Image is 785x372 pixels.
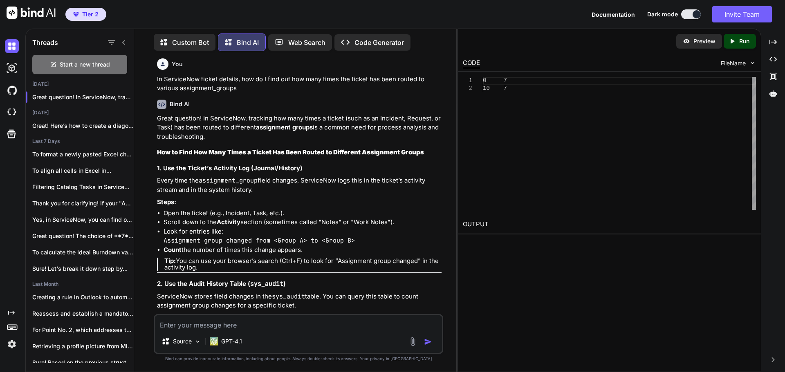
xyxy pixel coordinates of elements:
[256,123,313,131] strong: assignment groups
[32,199,134,207] p: Thank you for clarifying! If your "Ageing"...
[32,232,134,240] p: Great question! The choice of **7** as...
[172,60,183,68] h6: You
[164,246,182,254] strong: Count
[32,265,134,273] p: Sure! Let's break it down step by...
[712,6,772,22] button: Invite Team
[463,85,472,92] div: 2
[32,293,134,301] p: Creating a rule in Outlook to automatically...
[170,100,190,108] h6: Bind AI
[7,7,56,19] img: Bind AI
[32,359,134,367] p: Sure! Based on the previous structure and...
[749,60,756,67] img: chevron down
[32,167,134,175] p: To align all cells in Excel in...
[60,60,110,69] span: Start a new thread
[721,59,746,67] span: FileName
[739,37,749,45] p: Run
[483,85,507,91] span: 10 7
[157,280,286,287] strong: 2. Use the Audit History Table ( )
[164,218,442,227] li: Scroll down to the section (sometimes called "Notes" or "Work Notes").
[458,215,761,234] h2: OUTPUT
[26,109,134,116] h2: [DATE]
[32,150,134,158] p: To format a newly pasted Excel chart...
[82,10,99,18] span: Tier 2
[592,10,635,19] button: Documentation
[164,236,355,245] code: Assignment group changed from <Group A> to <Group B>
[272,292,305,301] code: sys_audit
[221,337,242,345] p: GPT-4.1
[164,227,442,245] li: Look for entries like:
[157,75,442,93] p: In ServiceNow ticket details, how do I find out how many times the ticket has been routed to vari...
[73,12,79,17] img: premium
[424,338,432,346] img: icon
[164,245,442,255] li: the number of times this change appears.
[32,93,134,101] p: Great question! In ServiceNow, tracking ...
[32,216,134,224] p: Yes, in ServiceNow, you can find out...
[157,292,442,310] p: ServiceNow stores field changes in the table. You can query this table to count assignment group ...
[32,183,134,191] p: Filtering Catalog Tasks in ServiceNow can help...
[288,38,325,47] p: Web Search
[164,209,442,218] li: Open the ticket (e.g., Incident, Task, etc.).
[32,310,134,318] p: Reassess and establish a mandatory triage process...
[26,138,134,145] h2: Last 7 Days
[250,280,283,288] code: sys_audit
[26,81,134,87] h2: [DATE]
[693,37,715,45] p: Preview
[483,77,507,84] span: 0 7
[237,38,259,47] p: Bind AI
[173,337,192,345] p: Source
[683,38,690,45] img: preview
[217,218,240,226] strong: Activity
[32,248,134,256] p: To calculate the Ideal Burndown value for...
[592,11,635,18] span: Documentation
[164,257,176,265] strong: Tip:
[408,337,417,346] img: attachment
[154,356,443,362] p: Bind can provide inaccurate information, including about people. Always double-check its answers....
[157,164,303,172] strong: 1. Use the Ticket’s Activity Log (Journal/History)
[5,337,19,351] img: settings
[354,38,404,47] p: Code Generator
[26,281,134,287] h2: Last Month
[647,10,678,18] span: Dark mode
[5,83,19,97] img: githubDark
[32,326,134,334] p: For Point No. 2, which addresses the...
[65,8,106,21] button: premiumTier 2
[157,148,424,156] strong: How to Find How Many Times a Ticket Has Been Routed to Different Assignment Groups
[32,38,58,47] h1: Threads
[5,61,19,75] img: darkAi-studio
[199,176,258,185] code: assignment_group
[32,122,134,130] p: Great! Here’s how to create a diagonal...
[172,38,209,47] p: Custom Bot
[463,58,480,68] div: CODE
[32,342,134,350] p: Retrieving a profile picture from Microsoft Teams...
[210,337,218,345] img: GPT-4.1
[5,105,19,119] img: cloudideIcon
[157,198,176,206] strong: Steps:
[194,338,201,345] img: Pick Models
[463,77,472,85] div: 1
[164,258,442,271] p: You can use your browser’s search (Ctrl+F) to look for “Assignment group changed” in the activity...
[157,176,442,194] p: Every time the field changes, ServiceNow logs this in the ticket’s activity stream and in the sys...
[157,114,442,142] p: Great question! In ServiceNow, tracking how many times a ticket (such as an Incident, Request, or...
[5,39,19,53] img: darkChat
